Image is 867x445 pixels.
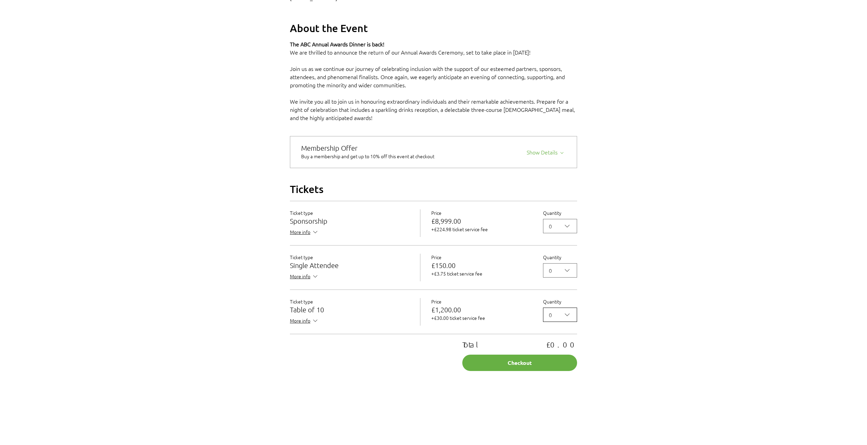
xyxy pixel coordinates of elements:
[290,298,313,305] span: Ticket type
[462,355,577,371] button: Checkout
[549,266,552,275] div: 0
[290,48,530,56] span: We are thrilled to announce the return of our Annual Awards Ceremony, set to take place in [DATE]!
[290,182,577,196] h2: Tickets
[543,298,577,305] label: Quantity
[301,153,443,160] div: Buy a membership and get up to 10% off this event at checkout
[290,306,409,313] h3: Table of 10
[431,314,532,321] p: +£30.00 ticket service fee
[543,254,577,261] label: Quantity
[462,341,480,348] p: Total
[290,98,576,121] span: We invite you all to join us in honouring extraordinary individuals and their remarkable achievem...
[549,222,552,230] div: 0
[290,21,577,35] h2: About the Event
[290,65,566,89] span: Join us as we continue our journey of celebrating inclusion with the support of our esteemed part...
[431,270,532,277] p: +£3.75 ticket service fee
[290,254,313,261] span: Ticket type
[290,218,409,224] h3: Sponsorship
[290,317,319,326] button: More info
[290,40,384,48] span: The ABC Annual Awards Dinner is back!
[431,226,532,233] p: +£224.98 ticket service fee
[527,146,566,156] button: Show Details
[290,228,319,237] button: More info
[290,262,409,269] h3: Single Attendee
[431,218,532,224] p: £8,999.00
[431,306,532,313] p: £1,200.00
[290,209,313,216] span: Ticket type
[549,311,552,319] div: 0
[543,209,577,216] label: Quantity
[431,298,442,305] span: Price
[546,341,577,348] p: £0.00
[290,273,319,281] button: More info
[301,145,443,151] div: Membership Offer
[431,262,532,269] p: £150.00
[431,254,442,261] span: Price
[431,209,442,216] span: Price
